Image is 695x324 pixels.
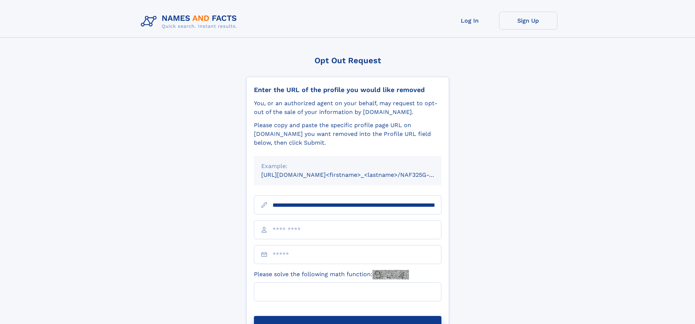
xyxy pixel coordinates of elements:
[254,270,409,279] label: Please solve the following math function:
[441,12,499,30] a: Log In
[254,99,441,117] div: You, or an authorized agent on your behalf, may request to opt-out of the sale of your informatio...
[499,12,557,30] a: Sign Up
[261,171,455,178] small: [URL][DOMAIN_NAME]<firstname>_<lastname>/NAF325G-xxxxxxxx
[246,56,449,65] div: Opt Out Request
[254,121,441,147] div: Please copy and paste the specific profile page URL on [DOMAIN_NAME] you want removed into the Pr...
[138,12,243,31] img: Logo Names and Facts
[254,86,441,94] div: Enter the URL of the profile you would like removed
[261,162,434,171] div: Example:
